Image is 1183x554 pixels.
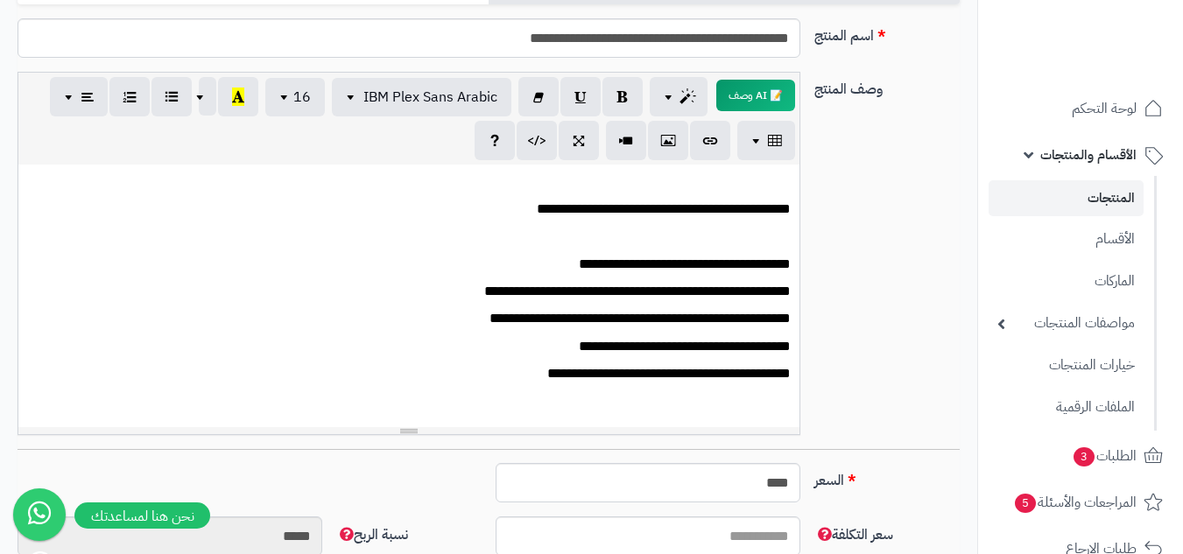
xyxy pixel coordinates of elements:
span: الأقسام والمنتجات [1040,143,1137,167]
a: المنتجات [989,180,1144,216]
button: 📝 AI وصف [716,80,795,111]
label: وصف المنتج [807,72,967,100]
span: نسبة الربح [336,524,408,545]
a: لوحة التحكم [989,88,1172,130]
span: 5 [1014,493,1037,514]
img: logo-2.png [1064,22,1166,59]
a: الملفات الرقمية [989,389,1144,426]
span: المراجعات والأسئلة [1013,490,1137,515]
a: خيارات المنتجات [989,347,1144,384]
a: المراجعات والأسئلة5 [989,481,1172,523]
button: IBM Plex Sans Arabic [332,78,511,116]
span: 3 [1073,446,1095,467]
a: الأقسام [989,221,1144,258]
label: السعر [807,463,967,491]
span: سعر التكلفة [814,524,893,545]
label: اسم المنتج [807,18,967,46]
span: الطلبات [1072,444,1137,468]
span: 16 [293,87,311,108]
a: الماركات [989,263,1144,300]
a: الطلبات3 [989,435,1172,477]
span: IBM Plex Sans Arabic [363,87,497,108]
a: مواصفات المنتجات [989,305,1144,342]
span: لوحة التحكم [1072,96,1137,121]
button: 16 [265,78,325,116]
